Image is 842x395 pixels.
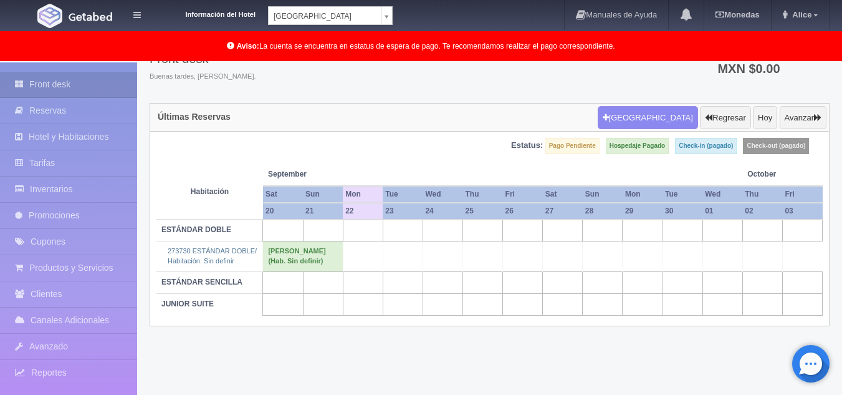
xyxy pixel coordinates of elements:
[623,203,663,220] th: 29
[606,138,669,154] label: Hospedaje Pagado
[423,203,462,220] th: 24
[583,186,623,203] th: Sun
[742,203,782,220] th: 02
[343,203,383,220] th: 22
[543,203,583,220] th: 27
[663,186,702,203] th: Tue
[150,72,256,82] span: Buenas tardes, [PERSON_NAME].
[161,225,231,234] b: ESTÁNDAR DOBLE
[237,42,259,51] b: Aviso:
[463,203,503,220] th: 25
[743,138,809,154] label: Check-out (pagado)
[69,12,112,21] img: Getabed
[789,10,811,19] span: Alice
[263,241,343,271] td: [PERSON_NAME] (Hab. Sin definir)
[303,186,343,203] th: Sun
[268,169,338,180] span: September
[161,300,214,308] b: JUNIOR SUITE
[715,10,759,19] b: Monedas
[583,203,623,220] th: 28
[753,106,777,130] button: Hoy
[158,112,231,122] h4: Últimas Reservas
[156,6,256,20] dt: Información del Hotel
[511,140,543,152] label: Estatus:
[161,278,242,286] b: ESTÁNDAR SENCILLA
[543,186,583,203] th: Sat
[423,186,462,203] th: Wed
[268,6,393,25] a: [GEOGRAPHIC_DATA]
[598,106,698,130] button: [GEOGRAPHIC_DATA]
[263,203,303,220] th: 20
[675,138,737,154] label: Check-in (pagado)
[343,186,383,203] th: Mon
[168,247,257,265] a: 273730 ESTÁNDAR DOBLE/Habitación: Sin definir
[383,186,423,203] th: Tue
[782,203,822,220] th: 03
[702,203,742,220] th: 01
[503,203,543,220] th: 26
[742,186,782,203] th: Thu
[274,7,376,26] span: [GEOGRAPHIC_DATA]
[263,186,303,203] th: Sat
[700,106,750,130] button: Regresar
[303,203,343,220] th: 21
[702,186,742,203] th: Wed
[663,203,702,220] th: 30
[463,186,503,203] th: Thu
[37,4,62,28] img: Getabed
[782,186,822,203] th: Fri
[545,138,600,154] label: Pago Pendiente
[717,62,818,75] h3: MXN $0.00
[623,186,663,203] th: Mon
[747,169,817,180] span: October
[503,186,543,203] th: Fri
[780,106,826,130] button: Avanzar
[383,203,423,220] th: 23
[191,187,229,196] strong: Habitación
